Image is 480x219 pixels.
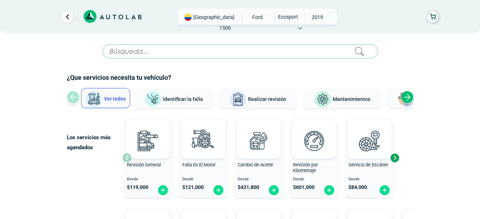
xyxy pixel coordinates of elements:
span: 2019 [305,12,330,23]
img: diagnostic_engine-v3.svg [188,125,219,156]
img: Realizar revisión [229,91,247,108]
span: $ 84,000 [348,184,367,190]
div: Next slide [401,91,414,103]
span: Desde [293,177,336,182]
span: Desde [127,177,169,182]
img: fi_plus-circle2.svg [323,185,335,196]
span: Desde [238,177,280,182]
span: Cambio de Aceite [238,162,273,167]
img: escaner-v3.svg [354,125,385,156]
img: AD0BCuuxAAAAAElFTkSuQmCC [303,121,325,143]
img: Latonería y Pintura [396,91,413,108]
span: 1500 [213,23,238,33]
span: Mantenimientos [333,96,370,102]
img: revision_general-v3.svg [132,125,164,156]
span: [GEOGRAPHIC_DATA] [193,14,234,21]
button: Identificar la falla [135,88,212,108]
span: Identificar la falla [163,96,203,102]
img: cambio_de_aceite-v3.svg [243,125,274,156]
div: Next slide [389,152,400,163]
button: Servicio de Escáner Desde $84,000 [346,118,394,198]
span: $ 121,000 [182,184,204,190]
button: Falla En El Motor Desde $121,000 [179,118,228,198]
img: Ver todos [85,91,103,108]
span: Realizar revisión [248,96,286,102]
span: $ 421,800 [238,184,259,190]
img: fi_plus-circle2.svg [268,185,279,196]
a: Ir al paso anterior [61,11,73,23]
img: Mantenimientos [314,91,331,108]
span: Desde [348,177,391,182]
span: Revisión General [127,162,161,167]
button: Mantenimientos [304,88,381,108]
img: AD0BCuuxAAAAAElFTkSuQmCC [248,121,269,143]
span: $ 601,000 [293,184,315,190]
span: Desde [182,177,225,182]
span: Ver todos [104,96,126,102]
span: $ 119,000 [127,184,148,190]
img: AD0BCuuxAAAAAElFTkSuQmCC [193,121,214,143]
button: Cambio de Aceite Desde $421,800 [235,118,283,198]
p: Los servicios más agendados [67,132,122,152]
img: fi_plus-circle2.svg [157,185,169,196]
input: Búsqueda... [103,44,378,58]
img: revision_por_kilometraje-v3.svg [298,125,330,156]
button: Ver todos [81,88,130,108]
span: ECOSPORT [275,12,300,22]
span: Servicio de Escáner [348,162,388,167]
img: AD0BCuuxAAAAAElFTkSuQmCC [359,121,380,143]
span: Falla En El Motor [182,162,216,167]
img: Flag of COLOMBIA [184,14,192,21]
button: Revisión General Desde $119,000 [124,118,172,198]
button: Realizar revisión [219,88,297,108]
span: FORD [245,12,270,23]
h2: ¿Que servicios necesita tu vehículo? [67,73,414,82]
img: fi_plus-circle2.svg [213,185,224,196]
button: Revisión por Kilometraje Desde $601,000 [290,118,338,198]
span: Revisión por Kilometraje [293,162,318,174]
img: fi_plus-circle2.svg [379,185,390,196]
img: Identificar la falla [144,91,162,108]
img: AD0BCuuxAAAAAElFTkSuQmCC [137,121,159,143]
